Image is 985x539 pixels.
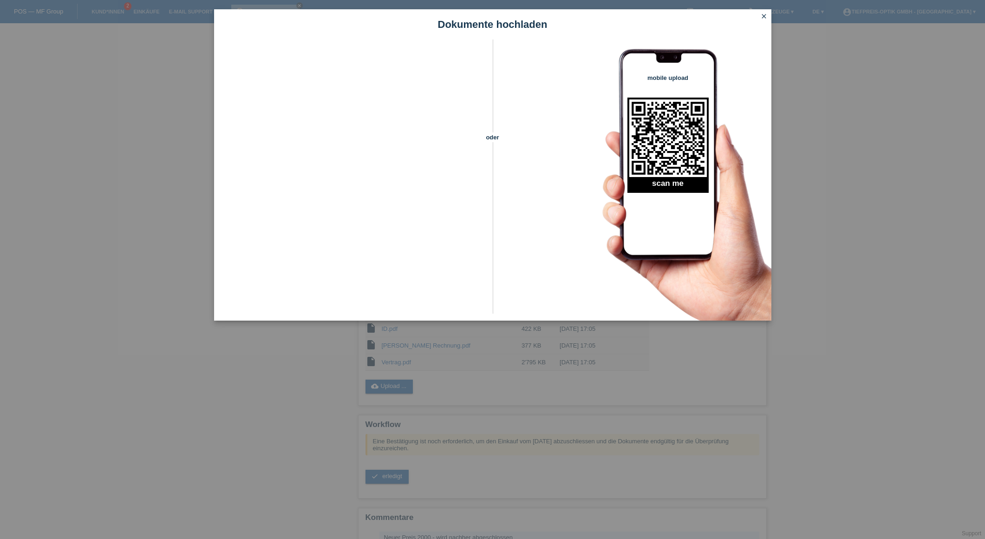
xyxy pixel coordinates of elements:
h4: mobile upload [627,74,709,81]
h2: scan me [627,179,709,193]
a: close [758,12,770,22]
span: oder [476,132,509,142]
i: close [760,13,768,20]
h1: Dokumente hochladen [214,19,771,30]
iframe: Upload [228,63,476,295]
